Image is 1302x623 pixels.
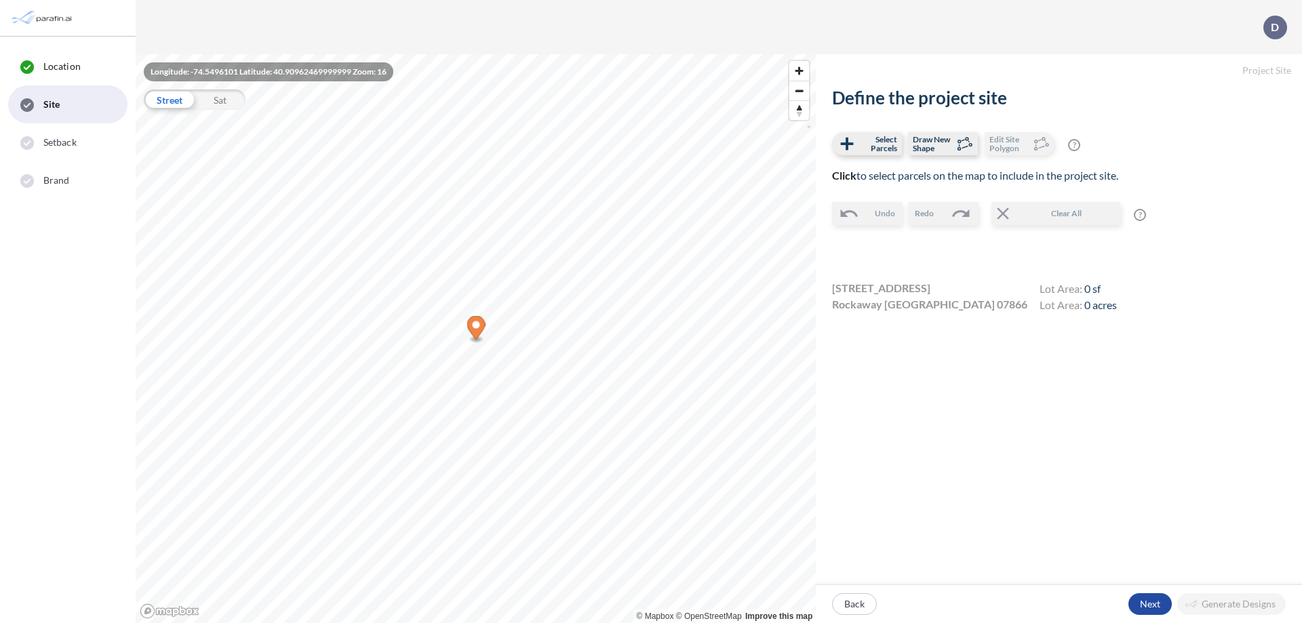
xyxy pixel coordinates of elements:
[913,135,953,153] span: Draw New Shape
[136,54,816,623] canvas: Map
[989,135,1029,153] span: Edit Site Polygon
[832,593,877,615] button: Back
[789,81,809,100] button: Zoom out
[857,135,897,153] span: Select Parcels
[816,54,1302,87] h5: Project Site
[832,169,856,182] b: Click
[832,202,902,225] button: Undo
[875,207,895,220] span: Undo
[915,207,934,220] span: Redo
[1068,139,1080,151] span: ?
[144,62,393,81] div: Longitude: -74.5496101 Latitude: 40.90962469999999 Zoom: 16
[637,611,674,621] a: Mapbox
[195,89,245,110] div: Sat
[832,169,1118,182] span: to select parcels on the map to include in the project site.
[789,61,809,81] button: Zoom in
[43,60,81,73] span: Location
[1040,282,1117,298] h4: Lot Area:
[789,101,809,120] span: Reset bearing to north
[789,100,809,120] button: Reset bearing to north
[43,136,77,149] span: Setback
[844,597,865,611] p: Back
[467,316,486,344] div: Map marker
[908,202,978,225] button: Redo
[140,603,199,619] a: Mapbox homepage
[43,174,70,187] span: Brand
[1271,21,1279,33] p: D
[10,5,76,31] img: Parafin
[832,87,1286,108] h2: Define the project site
[1128,593,1172,615] button: Next
[43,98,60,111] span: Site
[991,202,1120,225] button: Clear All
[832,280,930,296] span: [STREET_ADDRESS]
[1040,298,1117,315] h4: Lot Area:
[1140,597,1160,611] p: Next
[144,89,195,110] div: Street
[832,296,1027,313] span: Rockaway [GEOGRAPHIC_DATA] 07866
[676,611,742,621] a: OpenStreetMap
[1134,209,1146,221] span: ?
[1084,298,1117,311] span: 0 acres
[745,611,812,621] a: Improve this map
[1013,207,1119,220] span: Clear All
[1084,282,1101,295] span: 0 sf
